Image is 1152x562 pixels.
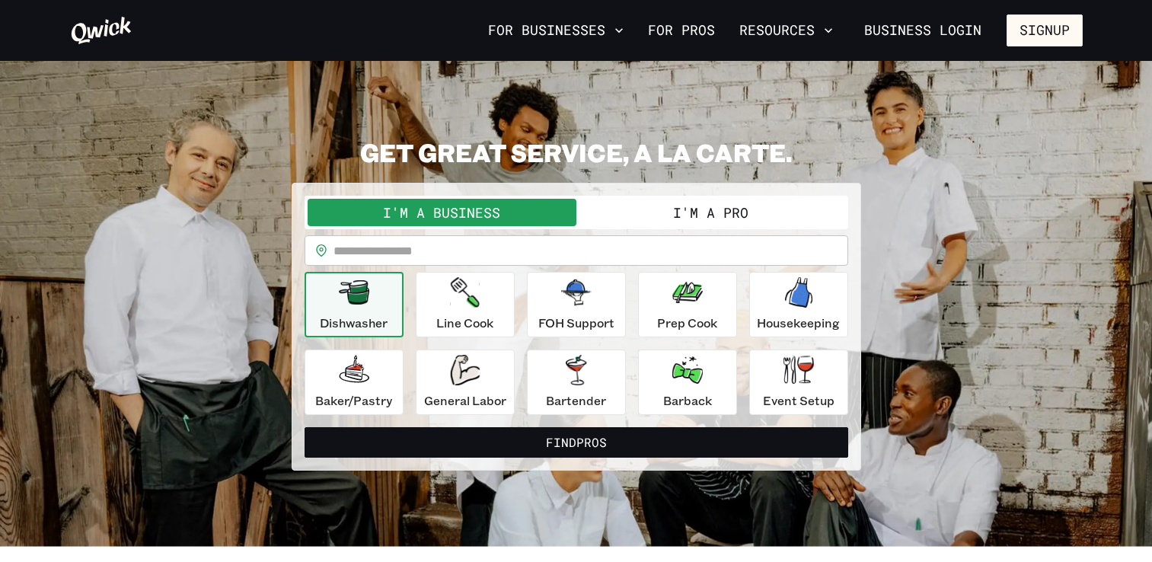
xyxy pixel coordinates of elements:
[315,391,392,410] p: Baker/Pastry
[638,350,737,415] button: Barback
[416,350,515,415] button: General Labor
[657,314,717,332] p: Prep Cook
[424,391,506,410] p: General Labor
[763,391,834,410] p: Event Setup
[638,272,737,337] button: Prep Cook
[546,391,606,410] p: Bartender
[538,314,614,332] p: FOH Support
[436,314,493,332] p: Line Cook
[527,272,626,337] button: FOH Support
[292,137,861,168] h2: GET GREAT SERVICE, A LA CARTE.
[416,272,515,337] button: Line Cook
[749,272,848,337] button: Housekeeping
[527,350,626,415] button: Bartender
[851,14,994,46] a: Business Login
[757,314,840,332] p: Housekeeping
[482,18,630,43] button: For Businesses
[576,199,845,226] button: I'm a Pro
[1007,14,1083,46] button: Signup
[663,391,712,410] p: Barback
[749,350,848,415] button: Event Setup
[308,199,576,226] button: I'm a Business
[733,18,839,43] button: Resources
[305,272,404,337] button: Dishwasher
[320,314,388,332] p: Dishwasher
[642,18,721,43] a: For Pros
[305,350,404,415] button: Baker/Pastry
[305,427,848,458] button: FindPros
